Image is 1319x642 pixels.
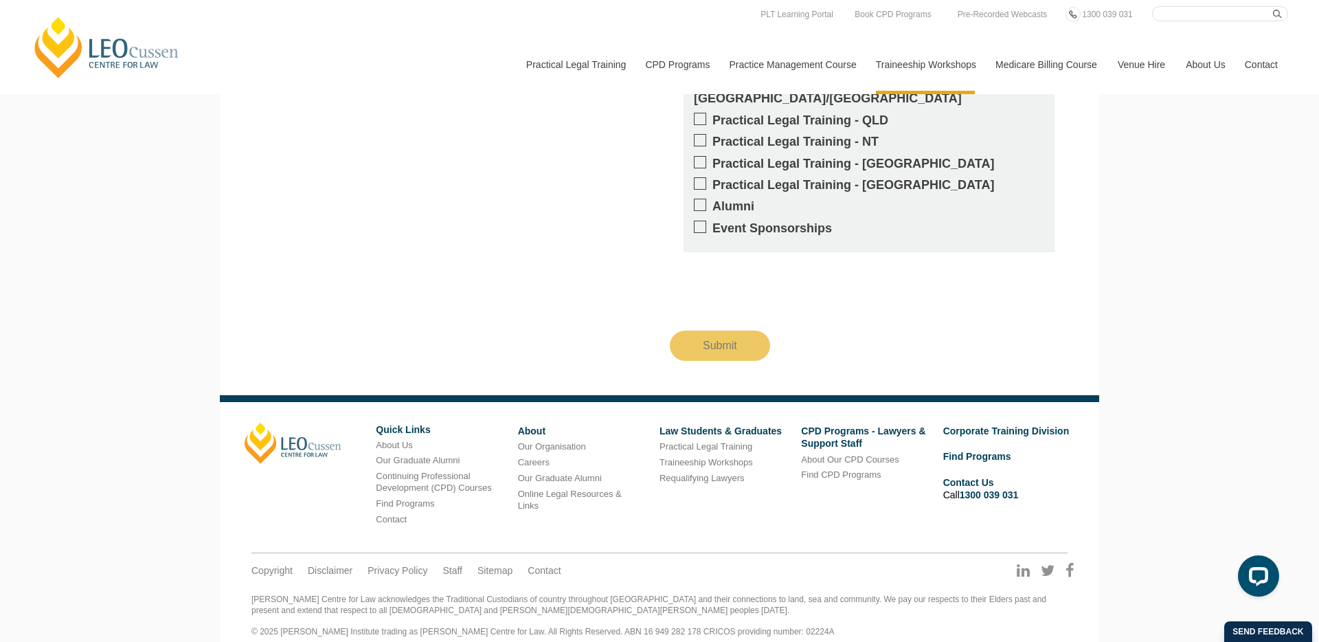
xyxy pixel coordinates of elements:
a: Contact [376,514,407,524]
a: 1300 039 031 [1079,7,1136,22]
a: Contact Us [943,477,994,488]
a: PLT Learning Portal [757,7,837,22]
a: Continuing Professional Development (CPD) Courses [376,471,491,493]
iframe: reCAPTCHA [670,263,879,317]
a: Find Programs [376,498,434,509]
a: [PERSON_NAME] Centre for Law [31,15,183,80]
label: Practical Legal Training - QLD [694,113,1044,129]
a: Contact [528,564,561,577]
label: Practical Legal Training - NT [694,134,1044,150]
a: CPD Programs [635,35,719,94]
a: Privacy Policy [368,564,427,577]
a: Disclaimer [308,564,352,577]
label: Practical Legal Training - [GEOGRAPHIC_DATA] [694,156,1044,172]
a: Sitemap [477,564,512,577]
a: Law Students & Graduates [659,425,782,436]
a: Careers [518,457,550,467]
a: Staff [442,564,462,577]
a: Requalifying Lawyers [659,473,745,483]
a: Traineeship Workshops [659,457,753,467]
a: Practical Legal Training [516,35,635,94]
label: Event Sponsorships [694,221,1044,236]
a: About Us [376,440,412,450]
a: Practice Management Course [719,35,866,94]
a: About Us [1175,35,1235,94]
a: About [518,425,545,436]
a: Practical Legal Training [659,441,752,452]
a: Find CPD Programs [801,469,881,480]
iframe: LiveChat chat widget [1227,550,1285,608]
a: Book CPD Programs [851,7,934,22]
a: Our Graduate Alumni [376,455,460,465]
a: [PERSON_NAME] [245,423,341,464]
a: CPD Programs - Lawyers & Support Staff [801,425,925,449]
span: 1300 039 031 [1082,10,1132,19]
input: Submit [670,331,770,361]
a: Find Programs [943,451,1011,462]
a: Venue Hire [1107,35,1175,94]
div: [PERSON_NAME] Centre for Law acknowledges the Traditional Custodians of country throughout [GEOGR... [251,595,1068,637]
a: Contact [1235,35,1288,94]
label: Alumni [694,199,1044,214]
li: Call [943,474,1074,503]
a: Traineeship Workshops [866,35,985,94]
label: Practical Legal Training - [GEOGRAPHIC_DATA] [694,177,1044,193]
a: Copyright [251,564,293,577]
a: Online Legal Resources & Links [518,489,622,511]
a: Corporate Training Division [943,425,1070,436]
a: 1300 039 031 [960,489,1019,500]
a: Our Graduate Alumni [518,473,602,483]
a: Medicare Billing Course [985,35,1107,94]
a: Our Organisation [518,441,586,452]
a: Pre-Recorded Webcasts [954,7,1051,22]
a: About Our CPD Courses [801,454,899,465]
h6: Quick Links [376,425,507,435]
